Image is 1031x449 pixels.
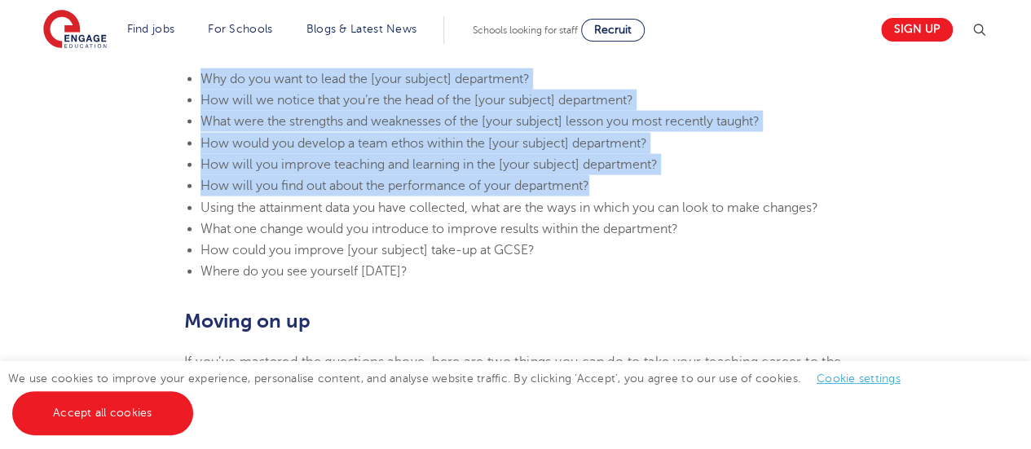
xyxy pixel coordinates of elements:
a: Blogs & Latest News [306,23,417,35]
span: Schools looking for staff [473,24,578,36]
a: Cookie settings [817,372,901,385]
span: Recruit [594,24,632,36]
span: If you’ve mastered the questions above, here are two things you can do to take your teaching care... [184,354,841,390]
span: How will you find out about the performance of your department? [200,178,589,193]
b: Moving on up [184,310,311,332]
a: Accept all cookies [12,391,193,435]
span: How will we notice that you’re the head of the [your subject] department? [200,93,633,108]
span: What were the strengths and weaknesses of the [your subject] lesson you most recently taught? [200,114,760,129]
span: What one change would you introduce to improve results within the department? [200,222,678,236]
span: How will you improve teaching and learning in the [your subject] department? [200,157,658,172]
span: Where do you see yourself [DATE]? [200,264,408,279]
a: Sign up [881,18,953,42]
span: How could you improve [your subject] take-up at GCSE? [200,243,535,258]
span: Why do you want to lead the [your subject] department? [200,72,530,86]
a: Find jobs [127,23,175,35]
a: For Schools [208,23,272,35]
a: Recruit [581,19,645,42]
img: Engage Education [43,10,107,51]
span: How would you develop a team ethos within the [your subject] department? [200,136,647,151]
span: We use cookies to improve your experience, personalise content, and analyse website traffic. By c... [8,372,917,419]
span: Using the attainment data you have collected, what are the ways in which you can look to make cha... [200,200,818,215]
